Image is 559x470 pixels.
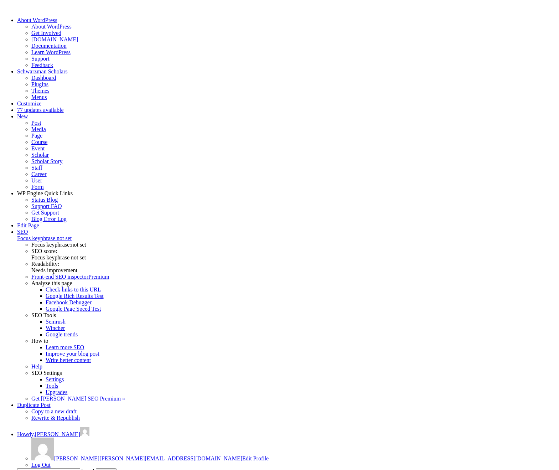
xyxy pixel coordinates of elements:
[31,30,61,36] a: Get Involved
[17,190,556,197] div: WP Engine Quick Links
[31,408,77,414] a: Copy to a new draft
[54,455,99,461] span: [PERSON_NAME]
[35,431,80,437] span: [PERSON_NAME]
[31,261,556,274] div: Readability:
[17,222,39,228] a: Edit Page
[17,68,68,74] a: Schwarzman Scholars
[46,376,64,382] a: Settings
[17,75,556,88] ul: Schwarzman Scholars
[31,24,72,30] a: About WordPress
[17,88,556,100] ul: Schwarzman Scholars
[17,113,28,119] span: New
[17,17,57,23] span: About WordPress
[31,210,59,216] a: Get Support
[31,75,56,81] a: Dashboard
[31,415,80,421] a: Rewrite & Republish
[31,267,556,274] div: Needs improvement
[31,396,125,402] a: Get [PERSON_NAME] SEO Premium »
[46,325,65,331] a: Wincher
[46,293,104,299] a: Google Rich Results Test
[31,94,47,100] a: Menus
[46,383,58,389] a: Tools
[46,299,92,305] a: Facebook Debugger
[31,62,53,68] a: Feedback
[31,56,50,62] a: Support
[31,254,556,261] div: Focus keyphrase not set
[31,274,109,280] a: Front-end SEO inspector
[31,248,556,261] div: SEO score:
[31,280,556,286] div: Analyze this page
[17,235,556,242] div: Focus keyphrase not set
[99,455,242,461] span: [PERSON_NAME][EMAIL_ADDRESS][DOMAIN_NAME]
[46,344,84,350] a: Learn more SEO
[46,331,78,337] a: Google trends
[17,235,72,241] span: Focus keyphrase not set
[31,43,67,49] a: Documentation
[31,267,77,273] span: Needs improvement
[31,363,42,370] a: Help
[31,165,42,171] a: Staff
[31,184,44,190] a: Form
[17,24,556,36] ul: About WordPress
[17,402,51,408] span: Duplicate Post
[71,242,86,248] span: not set
[20,107,64,113] span: 7 updates available
[31,158,63,164] a: Scholar Story
[31,120,41,126] a: Post
[242,455,269,461] span: Edit Profile
[31,145,45,151] a: Event
[31,36,78,42] a: [DOMAIN_NAME]
[31,171,47,177] a: Career
[31,197,58,203] a: Status Blog
[46,319,66,325] a: Semrush
[31,81,48,87] a: Plugins
[46,389,67,395] a: Upgrades
[31,49,71,55] a: Learn WordPress
[46,286,101,293] a: Check links to this URL
[17,100,41,107] a: Customize
[31,203,62,209] a: Support FAQ
[31,216,67,222] a: Blog Error Log
[17,36,556,68] ul: About WordPress
[31,177,42,184] a: User
[31,133,42,139] a: Page
[31,312,556,319] div: SEO Tools
[31,370,556,376] div: SEO Settings
[17,229,28,235] span: SEO
[17,120,556,190] ul: New
[17,107,20,113] span: 7
[31,242,556,248] div: Focus keyphrase:
[88,274,109,280] span: Premium
[31,152,49,158] a: Scholar
[31,254,86,260] span: Focus keyphrase not set
[17,431,89,437] a: Howdy,
[31,126,46,132] a: Media
[46,357,91,363] a: Write better content
[31,139,47,145] a: Course
[31,88,50,94] a: Themes
[46,306,101,312] a: Google Page Speed Test
[31,462,51,468] a: Log Out
[31,338,556,344] div: How to
[17,438,556,468] ul: Howdy, Simon Attfield
[46,351,99,357] a: Improve your blog post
